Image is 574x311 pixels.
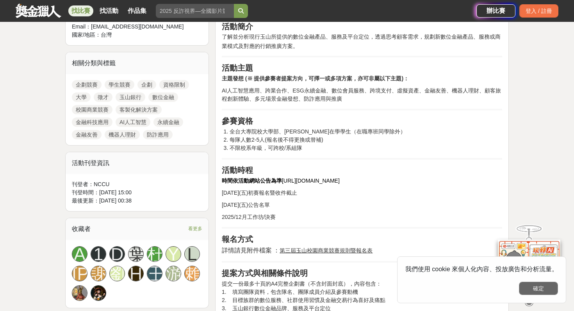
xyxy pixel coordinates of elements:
a: 作品集 [125,5,150,16]
a: 找比賽 [68,5,93,16]
strong: 主題發想 (※ 提供參賽者提案方向，可擇一或多項方案，亦可非屬以下主題)： [222,75,409,82]
span: AI人工智慧應用、跨業合作、ESG永續金融、數位會員服務、跨境支付、虛擬資產、金融友善、機器人理財、顧客旅程創新體驗、多元場景金融發想、防詐應用與推廣 [222,87,501,102]
a: 金融友善 [72,130,102,139]
strong: 活動簡介 [222,22,253,31]
a: 企劃競賽 [72,80,102,89]
img: Avatar [91,286,106,300]
a: A [72,246,87,262]
li: 不限校系年級，可跨校/系組隊 [230,144,502,152]
a: 賴 [184,266,200,281]
a: 大學 [72,92,91,102]
a: L [184,246,200,262]
li: 全台大專院校大學部、[PERSON_NAME]在學學生（在職專班同學除外） [230,128,502,136]
span: 國家/地區： [72,32,101,38]
div: 刊登者： NCCU [72,180,202,188]
img: Avatar [72,286,87,300]
a: 金融科技應用 [72,117,112,127]
strong: 活動主題 [222,64,253,72]
a: 企劃 [137,80,156,89]
strong: 時間依活動網站公告為準 [222,178,282,184]
a: 永續金融 [153,117,183,127]
span: 看更多 [188,224,202,233]
a: 校園商業競賽 [72,105,112,114]
a: 防詐應用 [143,130,173,139]
a: 客製化解決方案 [116,105,162,114]
strong: 提案方式與相關條件說明 [222,269,308,277]
a: Y [166,246,181,262]
a: 學生競賽 [105,80,134,89]
div: 活動刊登資訊 [66,152,209,174]
p: [DATE](五)公告名單 [222,201,502,209]
a: [PERSON_NAME] [72,266,87,281]
input: 2025 反詐視界—全國影片競賽 [156,4,234,18]
strong: 活動時程 [222,166,253,174]
span: 我們使用 cookie 來個人化內容、投放廣告和分析流量。 [405,266,558,272]
div: 最後更新： [DATE] 00:38 [72,197,202,205]
span: 詳情請見附件檔案 ： [222,247,280,254]
strong: 報名方式 [222,235,253,243]
a: 數位金融 [148,92,178,102]
img: d2146d9a-e6f6-4337-9592-8cefde37ba6b.png [498,240,560,291]
a: 葉 [128,246,144,262]
strong: 參賽資格 [222,117,253,125]
span: 了解並分析現行玉山所提供的數位金融產品、服務及平台定位，透過思考顧客需求，規劃新數位金融產品、服務或商業模式及對應的行銷推廣方案。 [222,34,501,49]
a: 王 [147,266,162,281]
p: [DATE](五)初賽報名暨收件截止 [222,189,502,197]
div: 刊登時間： [DATE] 15:00 [72,188,202,197]
a: 機器人理財 [105,130,140,139]
a: 玉山銀行 [116,92,145,102]
div: 登入 / 註冊 [519,4,558,18]
u: 第三屆玉山校園商業競賽規則暨報名表 [280,247,373,254]
a: 資格限制 [159,80,189,89]
a: Avatar [72,285,87,301]
a: D [109,246,125,262]
span: [URL][DOMAIN_NAME] [222,178,340,184]
a: 謝 [91,266,106,281]
a: 辦比賽 [476,4,515,18]
div: 相關分類與標籤 [66,52,209,74]
a: 杜 [147,246,162,262]
button: 確定 [519,282,558,295]
a: 1 [91,246,106,262]
a: H [128,266,144,281]
span: 收藏者 [72,226,91,232]
span: 台灣 [101,32,112,38]
p: 2025/12月工作坊/決賽 [222,213,502,221]
li: 每隊人數2-5人(報名後不得更換或替補) [230,136,502,144]
a: 劉 [109,266,125,281]
a: 找活動 [96,5,121,16]
a: 游 [166,266,181,281]
div: Email： [EMAIL_ADDRESS][DOMAIN_NAME] [72,23,187,31]
a: 徵才 [94,92,112,102]
a: AI人工智慧 [116,117,150,127]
